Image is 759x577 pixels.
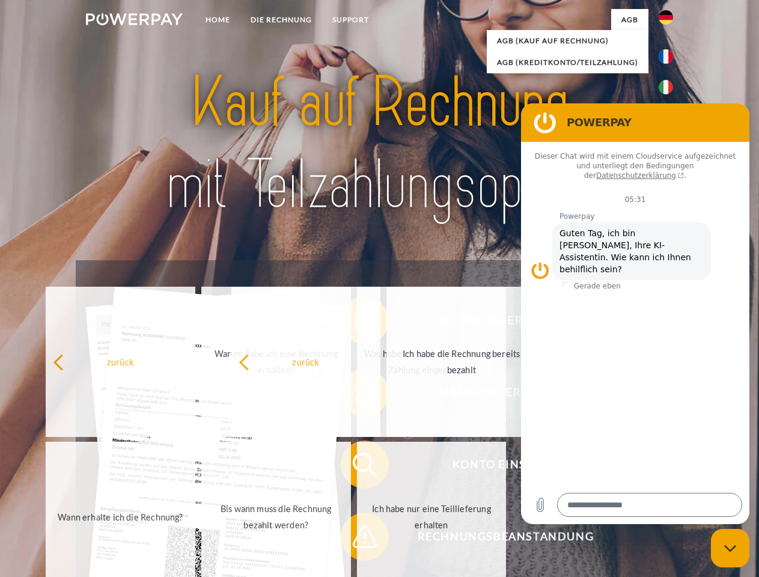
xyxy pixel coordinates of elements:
[86,13,183,25] img: logo-powerpay-white.svg
[195,9,240,31] a: Home
[240,9,322,31] a: DIE RECHNUNG
[487,30,648,52] a: AGB (Kauf auf Rechnung)
[322,9,379,31] a: SUPPORT
[659,49,673,64] img: fr
[209,346,344,378] div: Warum habe ich eine Rechnung erhalten?
[659,80,673,94] img: it
[711,529,749,567] iframe: Schaltfläche zum Öffnen des Messaging-Fensters; Konversation läuft
[53,353,188,370] div: zurück
[364,501,499,533] div: Ich habe nur eine Teillieferung erhalten
[209,501,344,533] div: Bis wann muss die Rechnung bezahlt werden?
[394,346,529,378] div: Ich habe die Rechnung bereits bezahlt
[659,10,673,25] img: de
[521,103,749,524] iframe: Messaging-Fenster
[487,52,648,73] a: AGB (Kreditkonto/Teilzahlung)
[611,9,648,31] a: agb
[115,58,644,230] img: title-powerpay_de.svg
[53,508,188,525] div: Wann erhalte ich die Rechnung?
[239,353,374,370] div: zurück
